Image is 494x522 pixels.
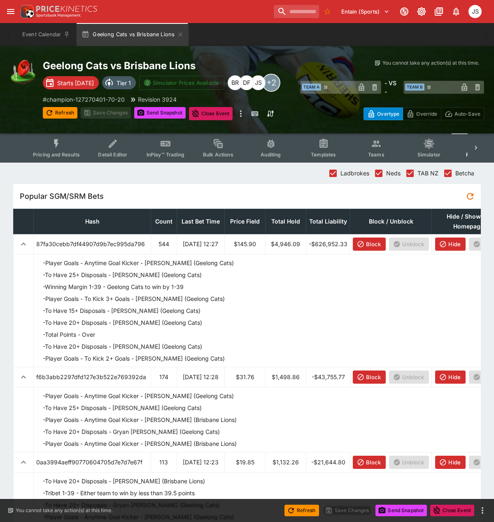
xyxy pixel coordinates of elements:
[43,403,202,412] p: - To Have 25+ Disposals - [PERSON_NAME] (Geelong Cats)
[43,318,202,327] p: - To Have 20+ Disposals - [PERSON_NAME] (Geelong Cats)
[311,151,336,158] span: Templates
[43,354,225,363] p: - Player Goals - To Kick 2+ Goals - [PERSON_NAME] (Geelong Cats)
[382,59,479,67] p: You cannot take any action(s) at this time.
[274,5,319,18] input: search
[414,4,429,19] button: Toggle light/dark mode
[57,79,94,87] p: Starts [DATE]
[449,4,464,19] button: Notifications
[262,74,280,92] div: +2
[239,75,254,90] div: David Foster
[16,507,112,514] p: You cannot take any action(s) at this time.
[265,209,306,234] th: Total Hold
[384,79,400,96] h6: - VS -
[151,209,177,234] th: Count
[225,234,265,254] td: $145.90
[454,110,480,118] p: Auto-Save
[43,95,125,104] p: Copy To Clipboard
[435,456,466,469] button: Hide
[34,209,151,234] th: Hash
[177,367,225,387] td: [DATE] 12:28
[353,238,386,251] button: Block
[43,306,200,315] p: - To Have 15+ Disposals - [PERSON_NAME] (Geelong Cats)
[43,415,237,424] p: - Player Goals - Anytime Goal Kicker - [PERSON_NAME] (Brisbane Lions)
[403,107,441,120] button: Override
[455,169,474,177] span: Betcha
[435,371,466,384] button: Hide
[397,4,412,19] button: Connected to PK
[43,342,202,351] p: - To Have 20+ Disposals - [PERSON_NAME] (Geelong Cats)
[468,5,482,18] div: John Seaton
[43,439,237,448] p: - Player Goals - Anytime Goal Kicker - [PERSON_NAME] (Brisbane Lions)
[466,2,484,21] button: John Seaton
[138,95,177,104] p: Revision 3924
[430,505,474,516] button: Close Event
[435,238,466,251] button: Hide
[417,169,438,177] span: TAB NZ
[43,427,220,436] p: - To Have 20+ Disposals - Gryan [PERSON_NAME] (Geelong Cats)
[18,3,35,20] img: PriceKinetics Logo
[441,107,484,120] button: Auto-Save
[16,237,31,252] button: expand row
[386,169,401,177] span: Neds
[236,107,246,120] button: more
[306,367,350,387] td: -$43,755.77
[34,367,151,387] td: f6b3abb2297dfd127e3b522e769392da
[26,133,468,163] div: Event type filters
[368,151,384,158] span: Teams
[43,270,202,279] p: - To Have 25+ Disposals - [PERSON_NAME] (Geelong Cats)
[225,367,265,387] td: $31.76
[43,489,195,497] p: - Tribet 1-39 - Either team to win by less than 39.5 points
[139,76,224,90] button: Simulator Prices Available
[134,107,186,119] button: Send Snapshot
[336,5,394,18] button: Select Tenant
[3,4,18,19] button: open drawer
[228,75,242,90] div: Ben Raymond
[34,452,151,472] td: 0aa3994aeff90770604705d7e7d7e67f
[353,371,386,384] button: Block
[177,452,225,472] td: [DATE] 12:23
[43,477,205,485] p: - To Have 20+ Disposals - [PERSON_NAME] (Brisbane Lions)
[353,456,386,469] button: Block
[377,110,399,118] p: Overtype
[265,367,306,387] td: $1,498.86
[189,107,233,120] button: Close Event
[416,110,437,118] p: Override
[147,151,184,158] span: InPlay™ Trading
[261,151,281,158] span: Auditing
[177,209,225,234] th: Last Bet Time
[151,452,177,472] td: 113
[375,505,427,516] button: Send Snapshot
[306,452,350,472] td: -$21,644.80
[20,191,463,201] span: Popular SGM/SRM Bets
[321,5,334,18] button: No Bookmarks
[302,84,321,91] span: Team A
[151,234,177,254] td: 544
[77,23,189,46] button: Geelong Cats vs Brisbane Lions
[43,107,77,119] button: Refresh
[151,367,177,387] td: 174
[34,234,151,254] td: 87fa30cebb7df44907d9b7ec995da796
[225,209,265,234] th: Price Field
[265,234,306,254] td: $4,946.09
[265,452,306,472] td: $1,132.26
[33,151,80,158] span: Pricing and Results
[36,6,97,12] img: PriceKinetics
[364,107,484,120] div: Start From
[10,59,36,86] img: australian_rules.png
[16,370,31,385] button: expand row
[251,75,266,90] div: John Seaton
[177,234,225,254] td: [DATE] 12:27
[16,455,31,470] button: expand row
[284,505,319,516] button: Refresh
[43,59,300,72] h2: Copy To Clipboard
[405,84,424,91] span: Team B
[43,259,234,267] p: - Player Goals - Anytime Goal Kicker - [PERSON_NAME] (Geelong Cats)
[203,151,233,158] span: Bulk Actions
[306,209,350,234] th: Total Liability
[350,209,432,234] th: Block / Unblock
[43,282,184,291] p: - Winning Margin 1-39 - Geelong Cats to win by 1-39
[340,169,369,177] span: Ladbrokes
[36,14,81,17] img: Sportsbook Management
[225,452,265,472] td: $19.85
[306,234,350,254] td: -$626,952.33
